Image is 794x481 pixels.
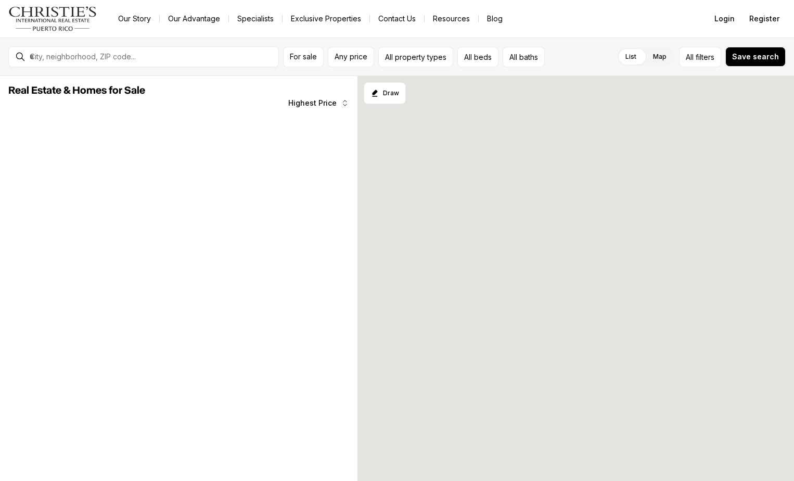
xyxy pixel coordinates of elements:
[288,99,337,107] span: Highest Price
[679,47,721,67] button: Allfilters
[8,85,145,96] span: Real Estate & Homes for Sale
[290,53,317,61] span: For sale
[8,6,97,31] img: logo
[696,52,714,62] span: filters
[743,8,786,29] button: Register
[732,53,779,61] span: Save search
[725,47,786,67] button: Save search
[335,53,367,61] span: Any price
[617,47,645,66] label: List
[686,52,694,62] span: All
[160,11,228,26] a: Our Advantage
[645,47,675,66] label: Map
[283,11,369,26] a: Exclusive Properties
[749,15,779,23] span: Register
[282,93,355,113] button: Highest Price
[283,47,324,67] button: For sale
[370,11,424,26] button: Contact Us
[364,82,406,104] button: Start drawing
[457,47,498,67] button: All beds
[328,47,374,67] button: Any price
[378,47,453,67] button: All property types
[708,8,741,29] button: Login
[714,15,735,23] span: Login
[229,11,282,26] a: Specialists
[425,11,478,26] a: Resources
[503,47,545,67] button: All baths
[110,11,159,26] a: Our Story
[479,11,511,26] a: Blog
